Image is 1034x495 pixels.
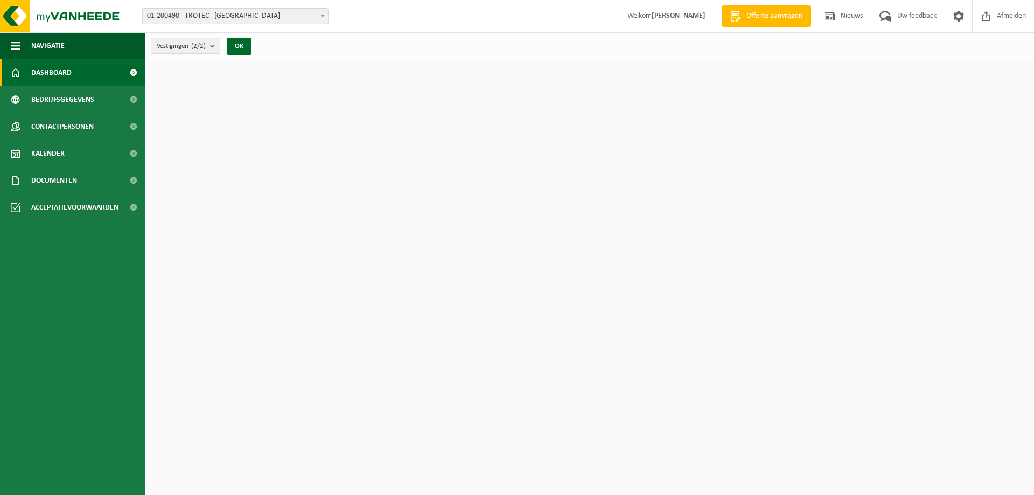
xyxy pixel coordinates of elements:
strong: [PERSON_NAME] [652,12,705,20]
span: Kalender [31,140,65,167]
span: 01-200490 - TROTEC - VEURNE [142,8,329,24]
span: Vestigingen [157,38,206,54]
span: Contactpersonen [31,113,94,140]
span: Acceptatievoorwaarden [31,194,118,221]
a: Offerte aanvragen [722,5,811,27]
button: OK [227,38,251,55]
button: Vestigingen(2/2) [151,38,220,54]
span: Dashboard [31,59,72,86]
span: Bedrijfsgegevens [31,86,94,113]
count: (2/2) [191,43,206,50]
span: 01-200490 - TROTEC - VEURNE [143,9,328,24]
span: Documenten [31,167,77,194]
span: Offerte aanvragen [744,11,805,22]
span: Navigatie [31,32,65,59]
